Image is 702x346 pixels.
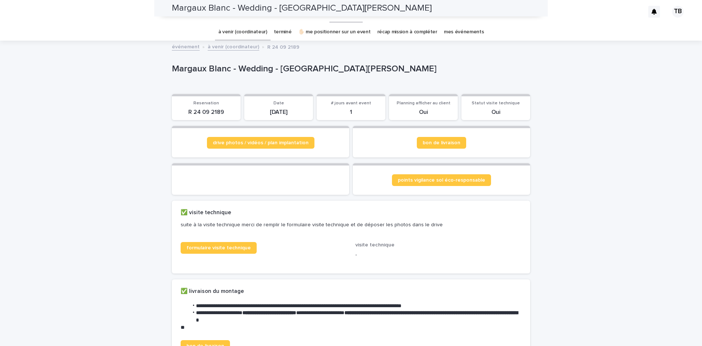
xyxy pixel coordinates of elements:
h2: ✅ visite technique [181,209,231,216]
a: à venir (coordinateur) [208,42,259,51]
span: points vigilance sol éco-responsable [398,178,485,183]
p: R 24 09 2189 [267,42,299,51]
p: R 24 09 2189 [176,109,236,116]
p: Oui [466,109,526,116]
a: formulaire visite technique [181,242,257,254]
p: [DATE] [249,109,309,116]
p: 1 [321,109,381,116]
a: terminé [274,23,292,41]
a: drive photos / vidéos / plan implantation [207,137,314,149]
a: points vigilance sol éco-responsable [392,174,491,186]
p: Oui [393,109,453,116]
a: récap mission à compléter [377,23,437,41]
a: ✋🏻 me positionner sur un event [298,23,371,41]
span: Statut visite technique [472,101,520,105]
span: formulaire visite technique [186,245,251,250]
h2: ✅ livraison du montage [181,288,244,295]
a: bon de livraison [417,137,466,149]
p: - [355,251,521,259]
p: suite à la visite technique merci de remplir le formulaire visite technique et de déposer les pho... [181,222,518,228]
a: événement [172,42,200,51]
div: TB [672,6,684,18]
span: # jours avant event [331,101,371,105]
img: Ls34BcGeRexTGTNfXpUC [15,4,86,19]
span: visite technique [355,242,395,248]
p: Margaux Blanc - Wedding - [GEOGRAPHIC_DATA][PERSON_NAME] [172,64,527,74]
span: Reservation [193,101,219,105]
a: à venir (coordinateur) [218,23,267,41]
a: mes événements [444,23,484,41]
span: bon de livraison [423,140,460,145]
span: drive photos / vidéos / plan implantation [213,140,309,145]
span: Date [273,101,284,105]
span: Planning afficher au client [397,101,450,105]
